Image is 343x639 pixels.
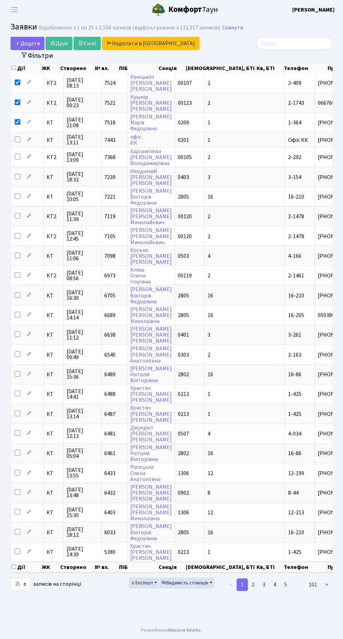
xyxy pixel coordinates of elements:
[130,246,172,266] a: Косько[PERSON_NAME][PERSON_NAME]
[208,509,213,516] span: 12
[94,562,118,572] th: № вх.
[47,214,61,219] span: КТ2
[288,173,301,181] span: 3-154
[168,626,201,634] a: Massive Kinetic
[304,578,321,591] a: 101
[104,469,115,477] span: 6433
[41,63,59,73] th: ЖК
[73,37,101,50] a: Excel
[66,270,98,281] span: [DATE] 08:56
[47,549,61,555] span: КТ
[178,173,189,181] span: 0403
[118,562,157,572] th: ПІБ
[66,171,98,183] span: [DATE] 18:32
[288,469,304,477] span: 12-199
[104,136,115,144] span: 7443
[178,390,189,398] span: 0213
[288,153,301,161] span: 2-292
[208,193,213,201] span: 16
[288,79,301,87] span: 2-409
[130,384,172,404] a: Христич[PERSON_NAME][PERSON_NAME]
[130,404,172,424] a: Христич[PERSON_NAME][PERSON_NAME]
[208,529,213,536] span: 16
[178,272,192,280] span: 00119
[178,119,189,126] span: 0209
[66,527,98,538] span: [DATE] 18:12
[288,99,304,107] span: 2-1743
[208,252,210,260] span: 4
[104,529,115,536] span: 6033
[129,578,159,589] button: Експорт
[47,174,61,180] span: КТ
[288,311,304,319] span: 16-205
[288,371,301,378] span: 16-86
[178,331,189,339] span: 0401
[321,578,332,591] a: >
[178,153,192,161] span: 00105
[66,231,98,242] span: [DATE] 12:45
[130,444,172,463] a: [PERSON_NAME]НаталіяВікторівна
[178,351,189,359] span: 0303
[10,578,81,591] label: записів на сторінці
[178,213,192,220] span: 00120
[288,119,301,126] span: 1-364
[10,21,37,33] span: Заявки
[47,273,61,279] span: КТ2
[130,147,172,167] a: Харлампієва[PERSON_NAME]Володимирівна
[178,430,189,438] span: 0507
[47,332,61,338] span: КТ
[178,410,189,418] span: 0213
[208,99,210,107] span: 2
[130,345,172,365] a: [PERSON_NAME][PERSON_NAME]Анатоліївна
[47,470,61,476] span: КТ
[178,233,192,240] span: 00120
[185,63,256,73] th: [DEMOGRAPHIC_DATA], БТІ
[288,233,304,240] span: 2-1478
[66,467,98,479] span: [DATE] 13:55
[168,4,202,15] b: Комфорт
[104,173,115,181] span: 7239
[130,167,172,187] a: Неоднічий[PERSON_NAME][PERSON_NAME]
[45,37,72,50] a: Друк
[47,312,61,318] span: КТ
[130,207,172,226] a: [PERSON_NAME][PERSON_NAME]Миколайович
[47,431,61,437] span: КТ
[130,523,172,542] a: [PERSON_NAME]ВікторіяФедорівна
[104,213,115,220] span: 7119
[104,79,115,87] span: 7524
[47,451,61,456] span: КТ
[256,63,283,73] th: Кв, БТІ
[11,63,41,73] th: Дії
[11,562,41,572] th: Дії
[288,548,301,556] span: 1-425
[104,509,115,516] span: 6403
[66,428,98,439] span: [DATE] 12:13
[59,63,94,73] th: Створено
[269,578,280,591] a: 4
[104,331,115,339] span: 6638
[41,562,59,572] th: ЖК
[130,483,172,503] a: [PERSON_NAME][PERSON_NAME][PERSON_NAME]
[288,529,304,536] span: 16-210
[178,548,189,556] span: 0213
[47,253,61,259] span: КТ
[160,578,214,589] button: Видимість стовпців
[288,136,308,144] span: Офіс КК
[288,449,301,457] span: 16-86
[130,266,151,286] a: КнишОленаІгорівна
[66,211,98,222] span: [DATE] 11:39
[66,389,98,400] span: [DATE] 14:41
[178,79,192,87] span: 00107
[256,562,283,572] th: Кв, БТІ
[288,430,301,438] span: 4-034
[66,152,98,163] span: [DATE] 13:09
[258,578,269,591] a: 3
[130,424,172,444] a: Джундієт[PERSON_NAME][PERSON_NAME]
[178,469,189,477] span: 1306
[208,136,210,144] span: 1
[208,213,210,220] span: 2
[257,37,332,50] input: Пошук...
[208,371,213,378] span: 16
[16,50,58,61] button: Переключити фільтри
[283,63,327,73] th: Телефон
